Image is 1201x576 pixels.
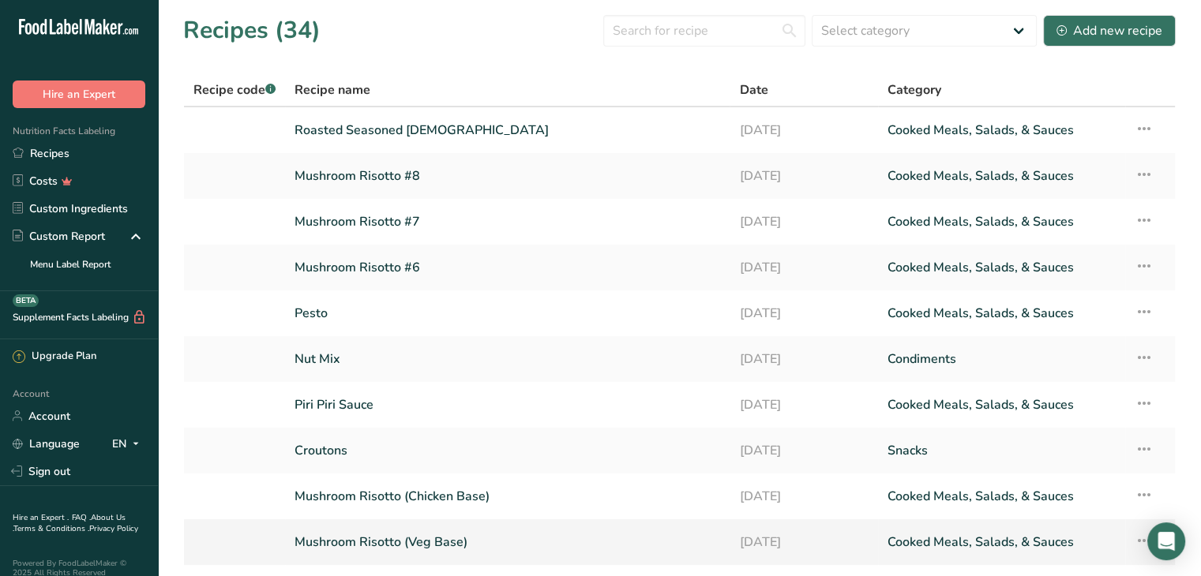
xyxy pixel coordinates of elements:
[888,159,1116,193] a: Cooked Meals, Salads, & Sauces
[739,205,869,238] a: [DATE]
[888,526,1116,559] a: Cooked Meals, Salads, & Sauces
[295,80,370,99] span: Recipe name
[739,114,869,147] a: [DATE]
[295,297,720,330] a: Pesto
[739,342,869,376] a: [DATE]
[739,159,869,193] a: [DATE]
[72,512,91,523] a: FAQ .
[888,434,1116,467] a: Snacks
[888,114,1116,147] a: Cooked Meals, Salads, & Sauces
[888,205,1116,238] a: Cooked Meals, Salads, & Sauces
[739,388,869,421] a: [DATE]
[603,15,805,47] input: Search for recipe
[295,480,720,513] a: Mushroom Risotto (Chicken Base)
[13,349,96,365] div: Upgrade Plan
[1043,15,1176,47] button: Add new recipe
[193,81,276,99] span: Recipe code
[739,297,869,330] a: [DATE]
[112,434,145,453] div: EN
[13,430,80,458] a: Language
[13,80,145,108] button: Hire an Expert
[183,13,321,48] h1: Recipes (34)
[888,297,1116,330] a: Cooked Meals, Salads, & Sauces
[888,480,1116,513] a: Cooked Meals, Salads, & Sauces
[295,205,720,238] a: Mushroom Risotto #7
[1057,21,1162,40] div: Add new recipe
[295,159,720,193] a: Mushroom Risotto #8
[739,80,768,99] span: Date
[295,114,720,147] a: Roasted Seasoned [DEMOGRAPHIC_DATA]
[295,434,720,467] a: Croutons
[13,228,105,245] div: Custom Report
[739,480,869,513] a: [DATE]
[89,523,138,534] a: Privacy Policy
[739,434,869,467] a: [DATE]
[295,251,720,284] a: Mushroom Risotto #6
[13,512,69,523] a: Hire an Expert .
[888,80,941,99] span: Category
[888,388,1116,421] a: Cooked Meals, Salads, & Sauces
[295,342,720,376] a: Nut Mix
[888,342,1116,376] a: Condiments
[739,251,869,284] a: [DATE]
[13,523,89,534] a: Terms & Conditions .
[739,526,869,559] a: [DATE]
[13,512,126,534] a: About Us .
[295,388,720,421] a: Piri Piri Sauce
[295,526,720,559] a: Mushroom Risotto (Veg Base)
[13,294,39,307] div: BETA
[888,251,1116,284] a: Cooked Meals, Salads, & Sauces
[1147,522,1185,560] div: Open Intercom Messenger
